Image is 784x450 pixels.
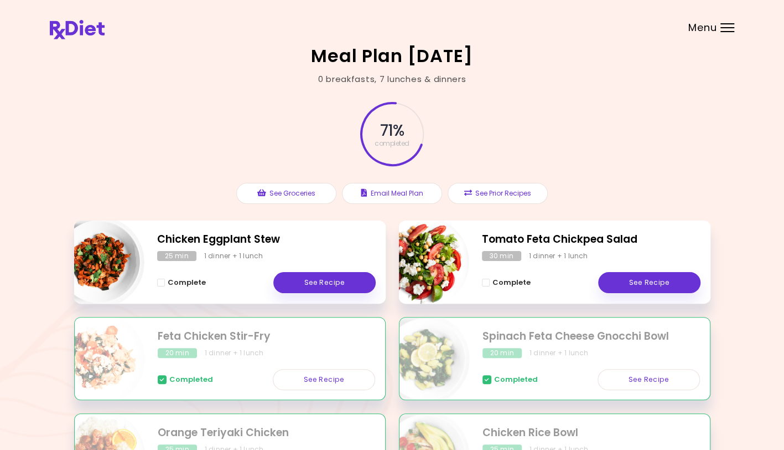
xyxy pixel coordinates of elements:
[53,216,144,308] img: Info - Chicken Eggplant Stew
[598,272,700,293] a: See Recipe - Tomato Feta Chickpea Salad
[688,23,716,33] span: Menu
[53,313,145,405] img: Info - Feta Chicken Stir-Fry
[236,183,336,204] button: See Groceries
[529,251,588,261] div: 1 dinner + 1 lunch
[158,348,197,358] div: 20 min
[205,348,264,358] div: 1 dinner + 1 lunch
[157,251,196,261] div: 25 min
[158,425,375,441] h2: Orange Teriyaki Chicken
[482,425,700,441] h2: Chicken Rice Bowl
[311,47,473,65] h2: Meal Plan [DATE]
[482,232,700,248] h2: Tomato Feta Chickpea Salad
[169,375,213,384] span: Completed
[168,278,206,287] span: Complete
[377,216,469,308] img: Info - Tomato Feta Chickpea Salad
[318,73,466,86] div: 0 breakfasts , 7 lunches & dinners
[448,183,548,204] button: See Prior Recipes
[482,329,700,345] h2: Spinach Feta Cheese Gnocchi Bowl
[482,251,521,261] div: 30 min
[378,313,470,405] img: Info - Spinach Feta Cheese Gnocchi Bowl
[482,348,522,358] div: 20 min
[529,348,589,358] div: 1 dinner + 1 lunch
[273,272,376,293] a: See Recipe - Chicken Eggplant Stew
[598,369,700,390] a: See Recipe - Spinach Feta Cheese Gnocchi Bowl
[50,20,105,39] img: RxDiet
[380,121,404,140] span: 71 %
[204,251,263,261] div: 1 dinner + 1 lunch
[494,375,538,384] span: Completed
[482,276,531,289] button: Complete - Tomato Feta Chickpea Salad
[375,140,409,147] span: completed
[157,232,376,248] h2: Chicken Eggplant Stew
[158,329,375,345] h2: Feta Chicken Stir-Fry
[273,369,375,390] a: See Recipe - Feta Chicken Stir-Fry
[492,278,531,287] span: Complete
[342,183,442,204] button: Email Meal Plan
[157,276,206,289] button: Complete - Chicken Eggplant Stew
